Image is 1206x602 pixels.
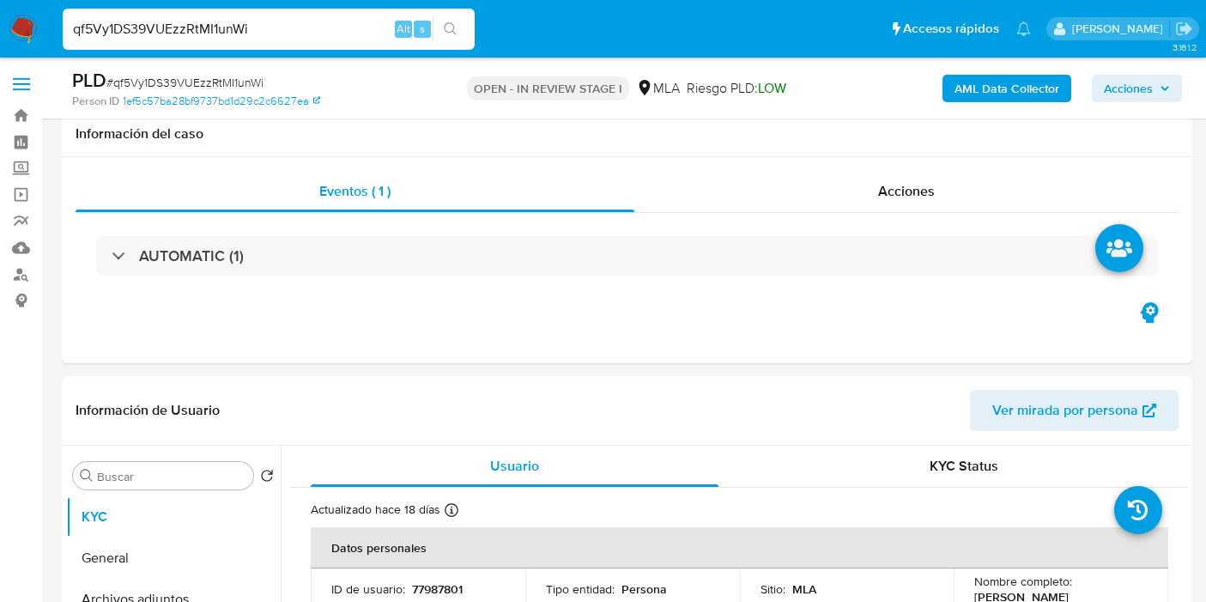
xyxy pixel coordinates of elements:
[878,181,935,201] span: Acciones
[954,75,1059,102] b: AML Data Collector
[1104,75,1153,102] span: Acciones
[76,402,220,419] h1: Información de Usuario
[1016,21,1031,36] a: Notificaciones
[260,469,274,488] button: Volver al orden por defecto
[433,17,468,41] button: search-icon
[621,581,667,597] p: Persona
[412,581,463,597] p: 77987801
[123,94,320,109] a: 1ef5c57ba28bf9737bd1d29c2c6627ea
[1072,21,1169,37] p: micaelaestefania.gonzalez@mercadolibre.com
[687,79,786,98] span: Riesgo PLD:
[903,20,999,38] span: Accesos rápidos
[96,236,1158,276] div: AUTOMATIC (1)
[420,21,425,37] span: s
[106,74,264,91] span: # qf5Vy1DS39VUEzzRtMI1unWi
[942,75,1071,102] button: AML Data Collector
[72,94,119,109] b: Person ID
[1092,75,1182,102] button: Acciones
[319,181,391,201] span: Eventos ( 1 )
[80,469,94,483] button: Buscar
[467,76,629,100] p: OPEN - IN REVIEW STAGE I
[546,581,615,597] p: Tipo entidad :
[970,390,1179,431] button: Ver mirada por persona
[66,496,281,538] button: KYC
[974,574,1072,589] p: Nombre completo :
[761,581,785,597] p: Sitio :
[63,18,475,40] input: Buscar usuario o caso...
[636,79,680,98] div: MLA
[311,502,440,518] p: Actualizado hace 18 días
[139,246,244,265] h3: AUTOMATIC (1)
[1175,20,1193,38] a: Salir
[930,456,998,476] span: KYC Status
[490,456,539,476] span: Usuario
[397,21,410,37] span: Alt
[76,125,1179,143] h1: Información del caso
[311,527,1168,569] th: Datos personales
[758,78,786,98] span: LOW
[66,538,281,579] button: General
[331,581,405,597] p: ID de usuario :
[97,469,246,484] input: Buscar
[72,66,106,94] b: PLD
[992,390,1138,431] span: Ver mirada por persona
[792,581,816,597] p: MLA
